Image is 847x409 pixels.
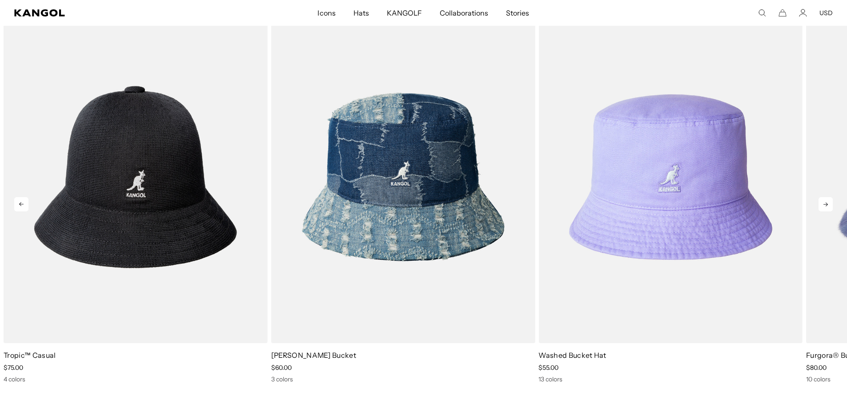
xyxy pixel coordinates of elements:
[819,9,833,17] button: USD
[538,11,803,343] img: Washed Bucket Hat
[538,375,803,383] div: 13 colors
[14,9,211,16] a: Kangol
[271,351,356,360] a: [PERSON_NAME] Bucket
[799,9,807,17] a: Account
[268,11,535,383] div: 10 of 10
[4,364,23,372] span: $75.00
[271,375,535,383] div: 3 colors
[4,351,56,360] a: Tropic™ Casual
[4,375,268,383] div: 4 colors
[806,364,827,372] span: $80.00
[538,351,606,360] a: Washed Bucket Hat
[758,9,766,17] summary: Search here
[271,11,535,343] img: Denim Mashup Bucket
[4,11,268,343] img: Tropic™ Casual
[538,364,558,372] span: $55.00
[535,11,803,383] div: 1 of 10
[779,9,787,17] button: Cart
[271,364,292,372] span: $60.00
